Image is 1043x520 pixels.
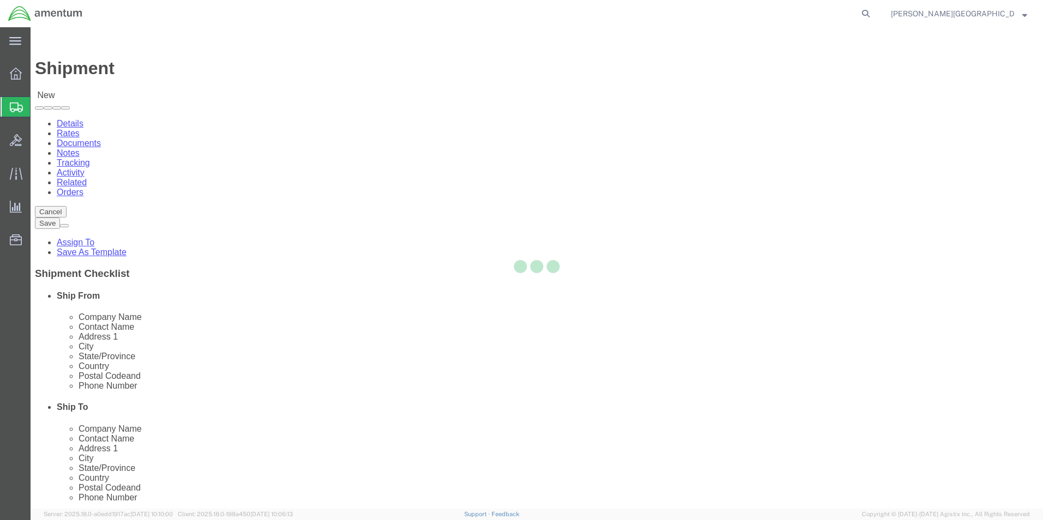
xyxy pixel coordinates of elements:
span: [DATE] 10:10:00 [130,511,173,517]
button: [PERSON_NAME][GEOGRAPHIC_DATA] [890,7,1028,20]
span: Client: 2025.18.0-198a450 [178,511,293,517]
a: Feedback [491,511,519,517]
span: ROMAN TRUJILLO [891,8,1015,20]
span: [DATE] 10:06:13 [250,511,293,517]
span: Copyright © [DATE]-[DATE] Agistix Inc., All Rights Reserved [862,510,1030,519]
span: Server: 2025.18.0-a0edd1917ac [44,511,173,517]
img: logo [8,5,83,22]
a: Support [464,511,491,517]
